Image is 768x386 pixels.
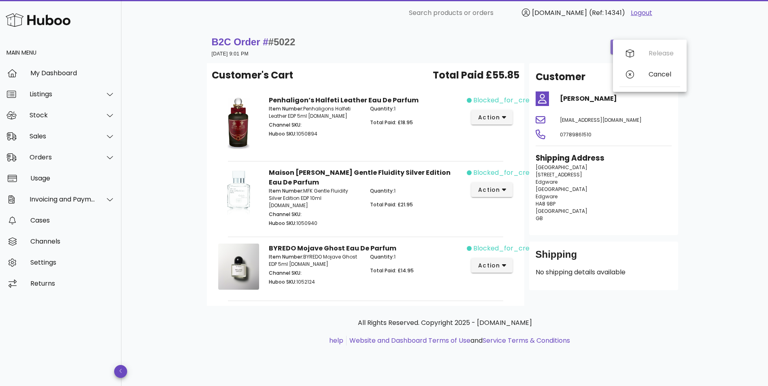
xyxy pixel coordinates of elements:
[471,110,513,125] button: action
[269,244,396,253] strong: BYREDO Mojave Ghost Eau De Parfum
[536,164,587,171] span: [GEOGRAPHIC_DATA]
[218,244,259,290] img: Product Image
[370,267,414,274] span: Total Paid: £14.95
[471,258,513,273] button: action
[269,187,303,194] span: Item Number:
[218,95,259,150] img: Product Image
[30,69,115,77] div: My Dashboard
[370,253,394,260] span: Quantity:
[269,105,303,112] span: Item Number:
[30,216,115,224] div: Cases
[532,8,587,17] span: [DOMAIN_NAME]
[30,280,115,287] div: Returns
[370,201,413,208] span: Total Paid: £21.95
[30,174,115,182] div: Usage
[483,336,570,345] a: Service Terms & Conditions
[269,253,303,260] span: Item Number:
[269,269,302,276] span: Channel SKU:
[536,171,582,178] span: [STREET_ADDRESS]
[269,220,296,227] span: Huboo SKU:
[471,182,513,197] button: action
[30,195,96,203] div: Invoicing and Payments
[30,111,96,119] div: Stock
[269,220,361,227] p: 1050940
[649,70,674,78] div: Cancel
[536,153,672,164] h3: Shipping Address
[370,105,462,112] p: 1
[370,119,413,126] span: Total Paid: £18.95
[478,186,500,194] span: action
[370,105,394,112] span: Quantity:
[269,95,419,105] strong: Penhaligon’s Halfeti Leather Eau De Parfum
[536,215,543,222] span: GB
[611,40,678,54] button: order actions
[30,238,115,245] div: Channels
[478,113,500,122] span: action
[473,95,538,105] span: blocked_for_credit
[269,105,361,120] p: Penhaligons Halfeti Leather EDP 5ml [DOMAIN_NAME]
[269,278,296,285] span: Huboo SKU:
[30,259,115,266] div: Settings
[269,130,361,138] p: 1050894
[329,336,343,345] a: help
[269,130,296,137] span: Huboo SKU:
[269,278,361,286] p: 1052124
[536,208,587,214] span: [GEOGRAPHIC_DATA]
[478,261,500,270] span: action
[269,168,451,187] strong: Maison [PERSON_NAME] Gentle Fluidity Silver Edition Eau De Parfum
[30,90,96,98] div: Listings
[536,248,672,267] div: Shipping
[269,211,302,218] span: Channel SKU:
[536,200,555,207] span: HA8 9BP
[473,168,538,178] span: blocked_for_credit
[560,131,591,138] span: 07789861510
[536,267,672,277] p: No shipping details available
[347,336,570,346] li: and
[536,178,557,185] span: Edgware
[536,193,557,200] span: Edgware
[30,153,96,161] div: Orders
[268,36,296,47] span: #5022
[6,11,70,29] img: Huboo Logo
[370,253,462,261] p: 1
[370,187,394,194] span: Quantity:
[433,68,519,83] span: Total Paid £55.85
[370,187,462,195] p: 1
[589,8,625,17] span: (Ref: 14341)
[30,132,96,140] div: Sales
[218,168,259,214] img: Product Image
[560,117,642,123] span: [EMAIL_ADDRESS][DOMAIN_NAME]
[536,186,587,193] span: [GEOGRAPHIC_DATA]
[212,68,293,83] span: Customer's Cart
[213,318,677,328] p: All Rights Reserved. Copyright 2025 - [DOMAIN_NAME]
[631,8,652,18] a: Logout
[212,36,296,47] strong: B2C Order #
[560,94,672,104] h4: [PERSON_NAME]
[536,70,585,84] h2: Customer
[212,51,249,57] small: [DATE] 9:01 PM
[269,187,361,209] p: MFK Gentle Fluidity Silver Edition EDP 10ml [DOMAIN_NAME]
[269,253,361,268] p: BYREDO Mojave Ghost EDP 5ml [DOMAIN_NAME]
[349,336,470,345] a: Website and Dashboard Terms of Use
[269,121,302,128] span: Channel SKU:
[473,244,538,253] span: blocked_for_credit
